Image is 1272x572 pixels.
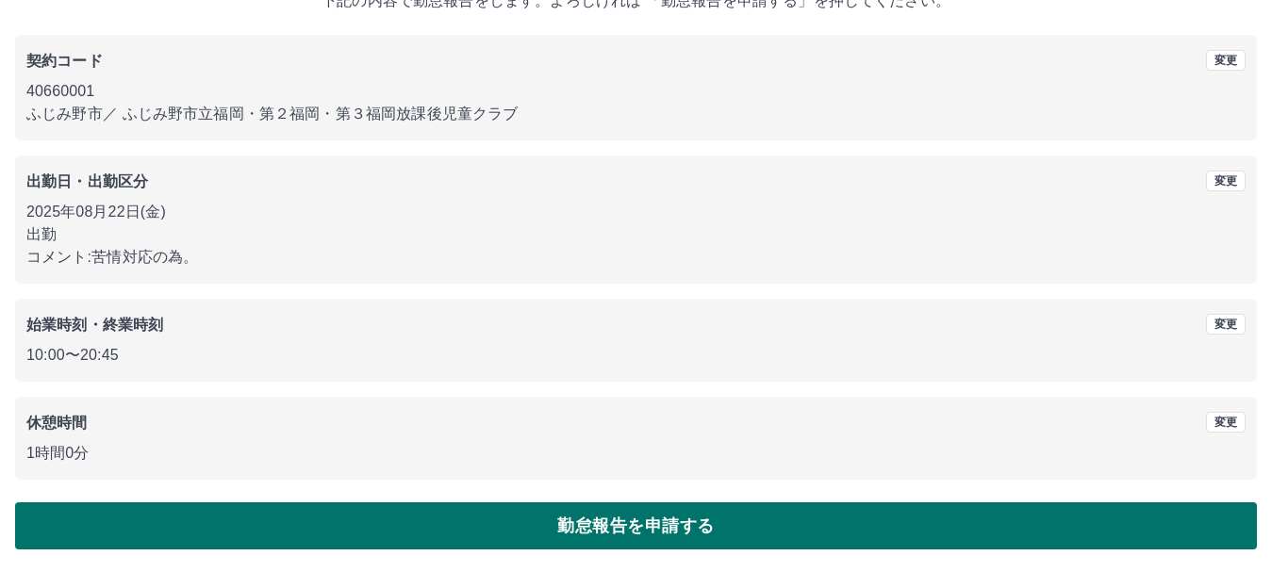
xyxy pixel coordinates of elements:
p: 1時間0分 [26,442,1246,465]
button: 勤怠報告を申請する [15,502,1257,549]
p: 40660001 [26,80,1246,103]
b: 始業時刻・終業時刻 [26,317,163,333]
b: 休憩時間 [26,415,88,431]
p: 出勤 [26,223,1246,246]
p: ふじみ野市 ／ ふじみ野市立福岡・第２福岡・第３福岡放課後児童クラブ [26,103,1246,125]
button: 変更 [1206,412,1246,433]
b: 契約コード [26,53,103,69]
p: 2025年08月22日(金) [26,201,1246,223]
b: 出勤日・出勤区分 [26,173,148,189]
button: 変更 [1206,314,1246,335]
button: 変更 [1206,50,1246,71]
p: 10:00 〜 20:45 [26,344,1246,367]
button: 変更 [1206,171,1246,191]
p: コメント: 苦情対応の為。 [26,246,1246,269]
